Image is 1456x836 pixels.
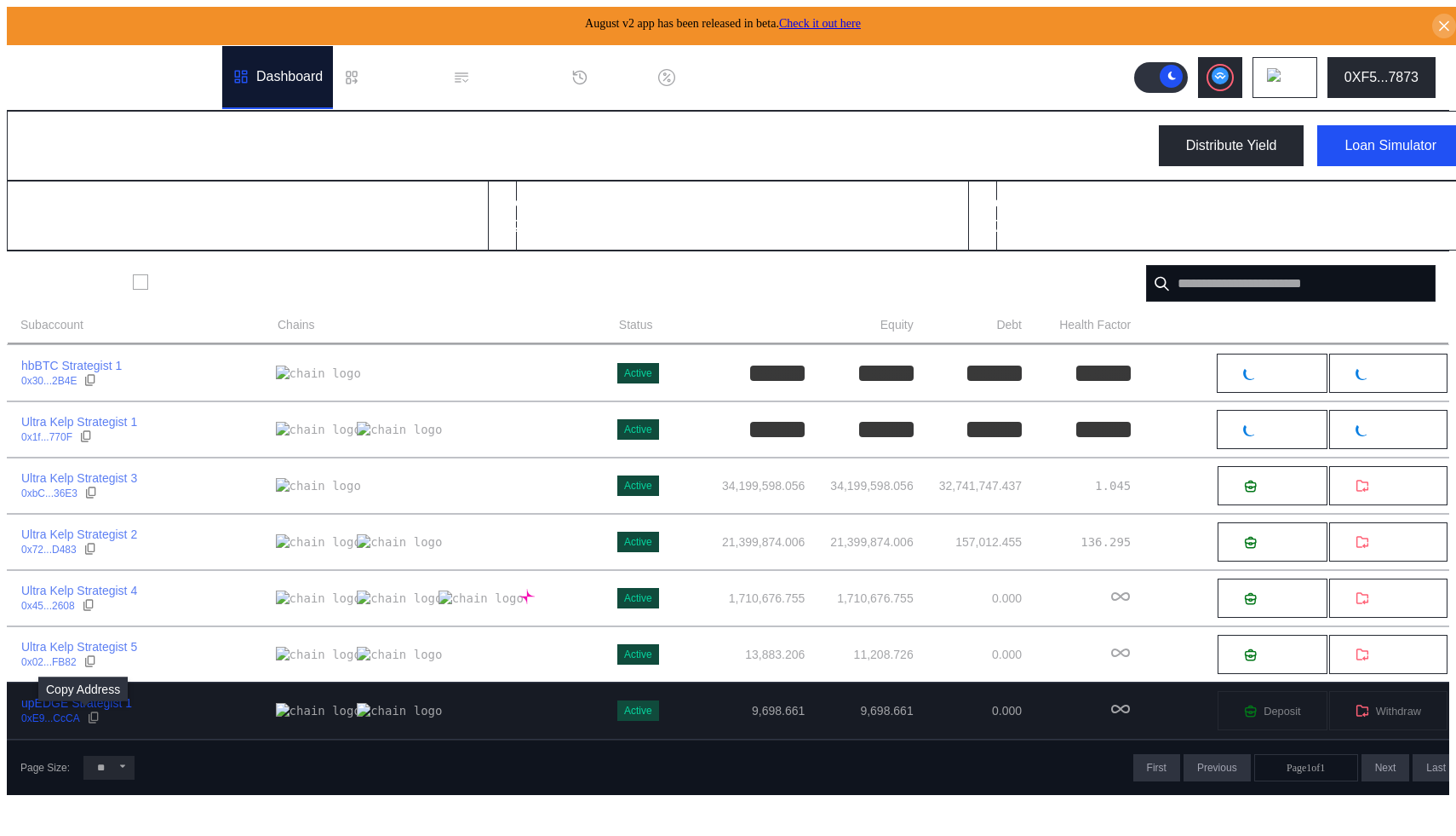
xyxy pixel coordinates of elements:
div: Loan Simulator [1344,138,1436,153]
button: Withdraw [1328,578,1448,619]
div: upEDGE Strategist 1 [21,695,132,711]
img: chain logo [276,366,361,381]
div: USD [652,216,688,236]
img: chain logo [276,534,361,550]
span: Previous [1197,762,1237,774]
button: Withdraw [1328,634,1448,675]
div: 0x45...2608 [21,600,75,612]
div: Ultra Kelp Strategist 4 [21,583,137,598]
a: Loan Book [333,46,443,109]
button: Previous [1184,754,1251,781]
div: hbBTC Strategist 1 [21,358,122,373]
span: Withdraw [1376,705,1421,718]
td: 34,199,598.056 [674,458,805,514]
button: pendingDeposit [1216,353,1327,394]
img: chain logo [357,647,442,662]
td: 1.045 [1023,458,1132,514]
div: USD [172,216,208,236]
div: Dashboard [256,69,323,84]
img: pending [1243,366,1257,380]
td: 13,883.206 [674,626,805,683]
span: Chains [278,316,315,334]
div: USD [1133,216,1169,236]
button: Deposit [1217,578,1327,619]
img: chain logo [439,591,524,606]
td: 1,710,676.755 [674,570,805,626]
div: 0x1f...770F [21,431,72,443]
span: Subaccount [20,316,83,334]
td: 9,698.661 [674,683,805,739]
a: Dashboard [222,46,333,109]
button: First [1133,754,1180,781]
label: Show Closed Accounts [155,274,281,290]
img: chain logo [276,422,361,437]
button: Deposit [1217,634,1327,675]
a: History [561,46,648,109]
img: chain logo [357,422,442,437]
span: Withdraw [1376,480,1421,493]
img: chain logo [519,589,535,604]
span: Account Balance [715,316,805,334]
button: Deposit [1217,465,1327,506]
div: 0XF5...7873 [1344,70,1419,85]
div: Active [624,536,652,548]
span: Deposit [1264,424,1300,436]
div: Active [624,424,652,435]
img: chain logo [276,591,361,606]
span: First [1147,762,1167,774]
td: 21,399,874.006 [805,514,914,570]
h2: Total Debt [502,195,568,210]
img: chain logo [357,703,442,718]
h2: Total Equity [983,195,1059,210]
span: Withdraw [1376,649,1421,661]
div: Ultra Kelp Strategist 3 [21,470,137,486]
td: 11,208.726 [805,626,914,683]
span: Withdraw [1376,424,1421,436]
span: Deposit [1264,480,1300,493]
img: chain logo [276,478,361,493]
a: Discount Factors [648,46,794,109]
h2: Total Balance [21,195,109,210]
img: chain logo [1267,68,1286,87]
span: Page 1 of 1 [1287,762,1325,775]
div: 0xbC...36E3 [21,487,77,499]
td: 34,199,598.056 [805,458,914,514]
div: 57,331,056.097 [983,216,1126,236]
div: 0x30...2B4E [21,375,77,387]
button: pendingDeposit [1216,409,1327,450]
span: Status [619,316,653,334]
span: Deposit [1264,367,1300,380]
span: Equity [880,316,914,334]
div: 0x02...FB82 [21,656,77,668]
img: chain logo [357,534,442,550]
span: Next [1375,762,1396,774]
div: Ultra Kelp Strategist 1 [21,414,137,430]
img: pending [1356,366,1369,380]
td: 1,710,676.755 [805,570,914,626]
td: 0.000 [914,683,1023,739]
div: Active [624,649,652,660]
span: Last [1426,762,1446,774]
button: pendingWithdraw [1328,409,1448,450]
span: Deposit [1264,649,1300,661]
img: pending [1243,423,1257,436]
button: 0XF5...7873 [1327,57,1436,98]
span: Debt [996,316,1022,334]
span: Deposit [1264,536,1300,549]
img: chain logo [276,703,361,718]
img: pending [1356,423,1369,436]
span: Withdraw [1376,536,1421,549]
div: 0x72...D483 [21,544,77,556]
td: 9,698.661 [805,683,914,739]
div: History [595,70,638,85]
td: 157,012.455 [914,514,1023,570]
div: Page Size: [20,762,70,774]
td: 136.295 [1023,514,1132,570]
img: chain logo [276,647,361,662]
span: Health Factor [1059,316,1131,334]
div: Ultra Kelp Strategist 2 [21,527,137,542]
span: Withdraw [1376,592,1421,605]
div: Active [624,592,652,604]
td: 0.000 [914,626,1023,683]
button: Distribute Yield [1159,125,1304,166]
